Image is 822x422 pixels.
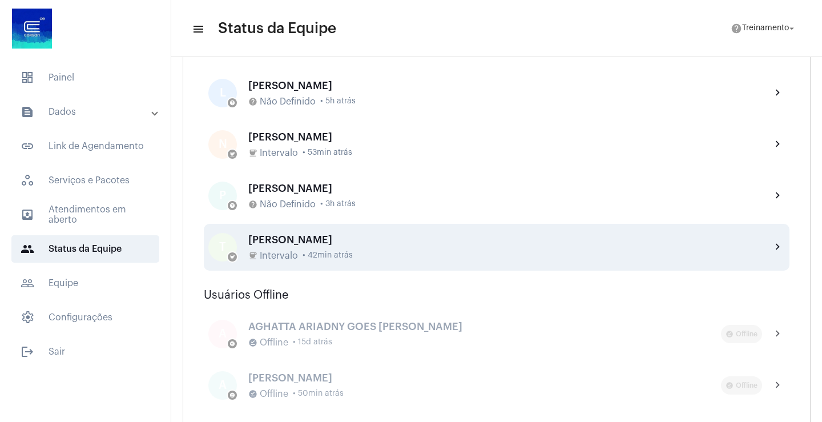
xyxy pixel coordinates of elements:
[303,251,353,260] span: • 42min atrás
[21,105,152,119] mat-panel-title: Dados
[248,389,257,399] mat-icon: offline_pin
[726,330,734,338] mat-icon: offline_pin
[260,97,316,107] span: Não Definido
[229,151,235,157] mat-icon: coffee
[248,372,721,384] div: [PERSON_NAME]
[248,148,257,158] mat-icon: coffee
[320,200,356,208] span: • 3h atrás
[303,148,352,157] span: • 53min atrás
[9,6,55,51] img: d4669ae0-8c07-2337-4f67-34b0df7f5ae4.jpeg
[229,392,235,398] mat-icon: offline_pin
[771,138,785,151] mat-icon: chevron_right
[248,321,721,332] div: AGHATTA ARIADNY GOES [PERSON_NAME]
[11,304,159,331] span: Configurações
[229,203,235,208] mat-icon: help
[260,199,316,210] span: Não Definido
[248,200,257,209] mat-icon: help
[208,233,237,262] div: T
[11,132,159,160] span: Link de Agendamento
[21,71,34,85] span: sidenav icon
[731,23,742,34] mat-icon: help
[260,148,298,158] span: Intervalo
[11,235,159,263] span: Status da Equipe
[771,327,785,341] mat-icon: chevron_right
[11,167,159,194] span: Serviços e Pacotes
[248,97,257,106] mat-icon: help
[229,341,235,347] mat-icon: offline_pin
[260,389,288,399] span: Offline
[320,97,356,106] span: • 5h atrás
[248,234,762,246] div: [PERSON_NAME]
[21,276,34,290] mat-icon: sidenav icon
[204,289,789,302] h3: Usuários Offline
[229,254,235,260] mat-icon: coffee
[229,100,235,106] mat-icon: help
[248,338,257,347] mat-icon: offline_pin
[21,105,34,119] mat-icon: sidenav icon
[192,22,203,36] mat-icon: sidenav icon
[260,251,298,261] span: Intervalo
[21,174,34,187] span: sidenav icon
[208,130,237,159] div: N
[293,338,332,347] span: • 15d atrás
[208,182,237,210] div: P
[248,251,257,260] mat-icon: coffee
[771,379,785,392] mat-icon: chevron_right
[248,131,762,143] div: [PERSON_NAME]
[21,242,34,256] mat-icon: sidenav icon
[248,80,762,91] div: [PERSON_NAME]
[724,17,804,40] button: Treinamento
[771,189,785,203] mat-icon: chevron_right
[21,208,34,222] mat-icon: sidenav icon
[248,183,762,194] div: [PERSON_NAME]
[721,376,762,395] mat-chip: Offline
[208,320,237,348] div: A
[21,345,34,359] mat-icon: sidenav icon
[21,139,34,153] mat-icon: sidenav icon
[726,381,734,389] mat-icon: offline_pin
[260,337,288,348] span: Offline
[721,325,762,343] mat-chip: Offline
[7,98,171,126] mat-expansion-panel-header: sidenav iconDados
[771,240,785,254] mat-icon: chevron_right
[21,311,34,324] span: sidenav icon
[11,338,159,365] span: Sair
[11,201,159,228] span: Atendimentos em aberto
[11,270,159,297] span: Equipe
[771,86,785,100] mat-icon: chevron_right
[11,64,159,91] span: Painel
[742,25,789,33] span: Treinamento
[293,389,344,398] span: • 50min atrás
[208,371,237,400] div: A
[218,19,336,38] span: Status da Equipe
[208,79,237,107] div: L
[787,23,797,34] mat-icon: arrow_drop_down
